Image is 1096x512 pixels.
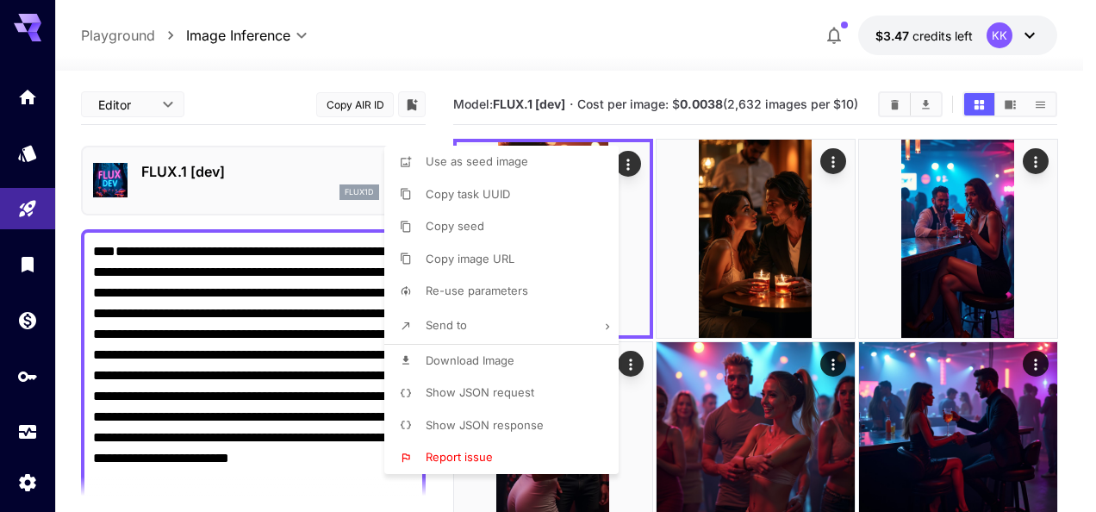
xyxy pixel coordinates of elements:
[426,252,514,265] span: Copy image URL
[426,353,514,367] span: Download Image
[426,284,528,297] span: Re-use parameters
[426,219,484,233] span: Copy seed
[426,418,544,432] span: Show JSON response
[426,154,528,168] span: Use as seed image
[426,318,467,332] span: Send to
[426,385,534,399] span: Show JSON request
[426,187,510,201] span: Copy task UUID
[426,450,493,464] span: Report issue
